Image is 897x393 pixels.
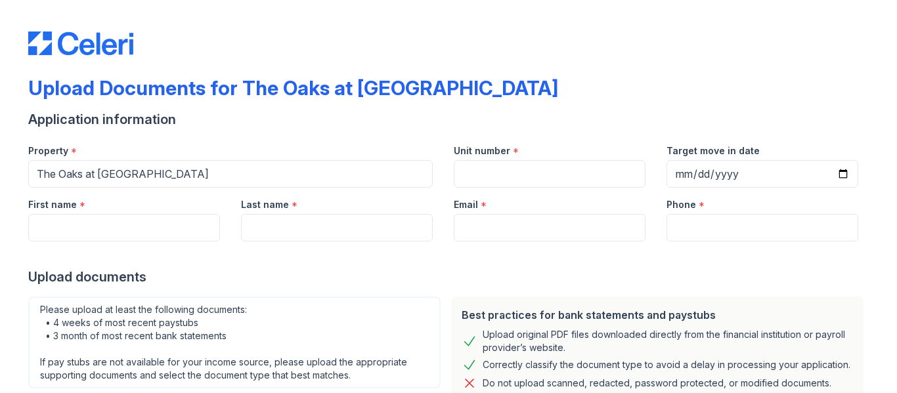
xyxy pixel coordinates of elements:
[28,110,869,129] div: Application information
[483,375,831,391] div: Do not upload scanned, redacted, password protected, or modified documents.
[28,198,77,211] label: First name
[454,144,510,157] label: Unit number
[667,198,696,211] label: Phone
[28,31,133,55] img: CE_Logo_Blue-a8612792a0a2168367f1c8372b55b34899dd931a85d93a1a3d3e32e68fde9ad4.png
[483,328,853,354] div: Upload original PDF files downloaded directly from the financial institution or payroll provider’...
[462,307,853,323] div: Best practices for bank statements and paystubs
[28,144,68,157] label: Property
[28,268,869,286] div: Upload documents
[454,198,478,211] label: Email
[28,76,558,100] div: Upload Documents for The Oaks at [GEOGRAPHIC_DATA]
[241,198,289,211] label: Last name
[483,357,850,373] div: Correctly classify the document type to avoid a delay in processing your application.
[667,144,760,157] label: Target move in date
[28,297,441,388] div: Please upload at least the following documents: • 4 weeks of most recent paystubs • 3 month of mo...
